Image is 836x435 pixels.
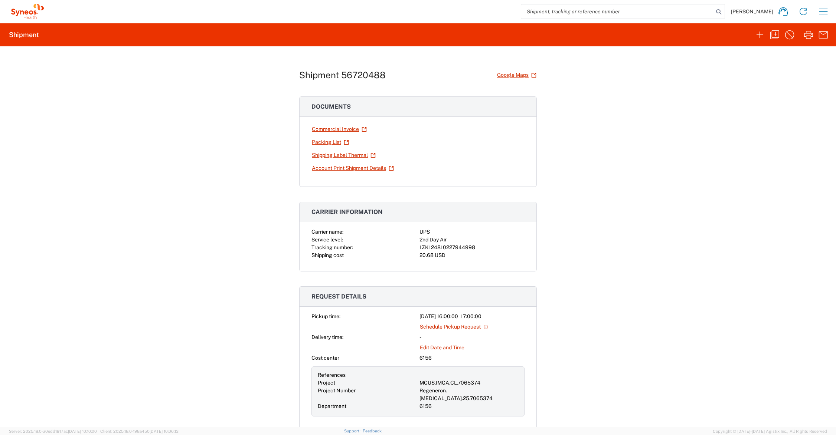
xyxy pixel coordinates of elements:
[363,429,382,433] a: Feedback
[497,69,537,82] a: Google Maps
[9,30,39,39] h2: Shipment
[521,4,713,19] input: Shipment, tracking or reference number
[419,251,525,259] div: 20.68 USD
[419,244,525,251] div: 1ZK124810227944998
[419,333,525,341] div: -
[311,355,339,361] span: Cost center
[311,149,376,162] a: Shipping Label Thermal
[419,313,525,320] div: [DATE] 16:00:00 - 17:00:00
[311,293,366,300] span: Request details
[318,372,346,378] span: References
[318,379,417,387] div: Project
[311,208,383,215] span: Carrier information
[419,387,518,402] div: Regeneron.[MEDICAL_DATA].25.7065374
[311,313,340,319] span: Pickup time:
[311,123,367,136] a: Commercial Invoice
[344,429,363,433] a: Support
[311,237,343,243] span: Service level:
[419,320,489,333] a: Schedule Pickup Request
[311,136,349,149] a: Packing List
[150,429,179,434] span: [DATE] 10:06:13
[68,429,97,434] span: [DATE] 10:10:00
[9,429,97,434] span: Server: 2025.18.0-a0edd1917ac
[311,229,343,235] span: Carrier name:
[419,236,525,244] div: 2nd Day Air
[731,8,773,15] span: [PERSON_NAME]
[713,428,827,435] span: Copyright © [DATE]-[DATE] Agistix Inc., All Rights Reserved
[311,103,351,110] span: Documents
[419,341,465,354] a: Edit Date and Time
[318,387,417,402] div: Project Number
[311,244,353,250] span: Tracking number:
[419,379,518,387] div: MCUS.IMCA.CL.7065374
[419,402,518,410] div: 6156
[318,402,417,410] div: Department
[311,252,344,258] span: Shipping cost
[311,334,343,340] span: Delivery time:
[419,354,525,362] div: 6156
[299,70,386,80] h1: Shipment 56720488
[311,162,394,175] a: Account Print Shipment Details
[419,228,525,236] div: UPS
[100,429,179,434] span: Client: 2025.18.0-198a450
